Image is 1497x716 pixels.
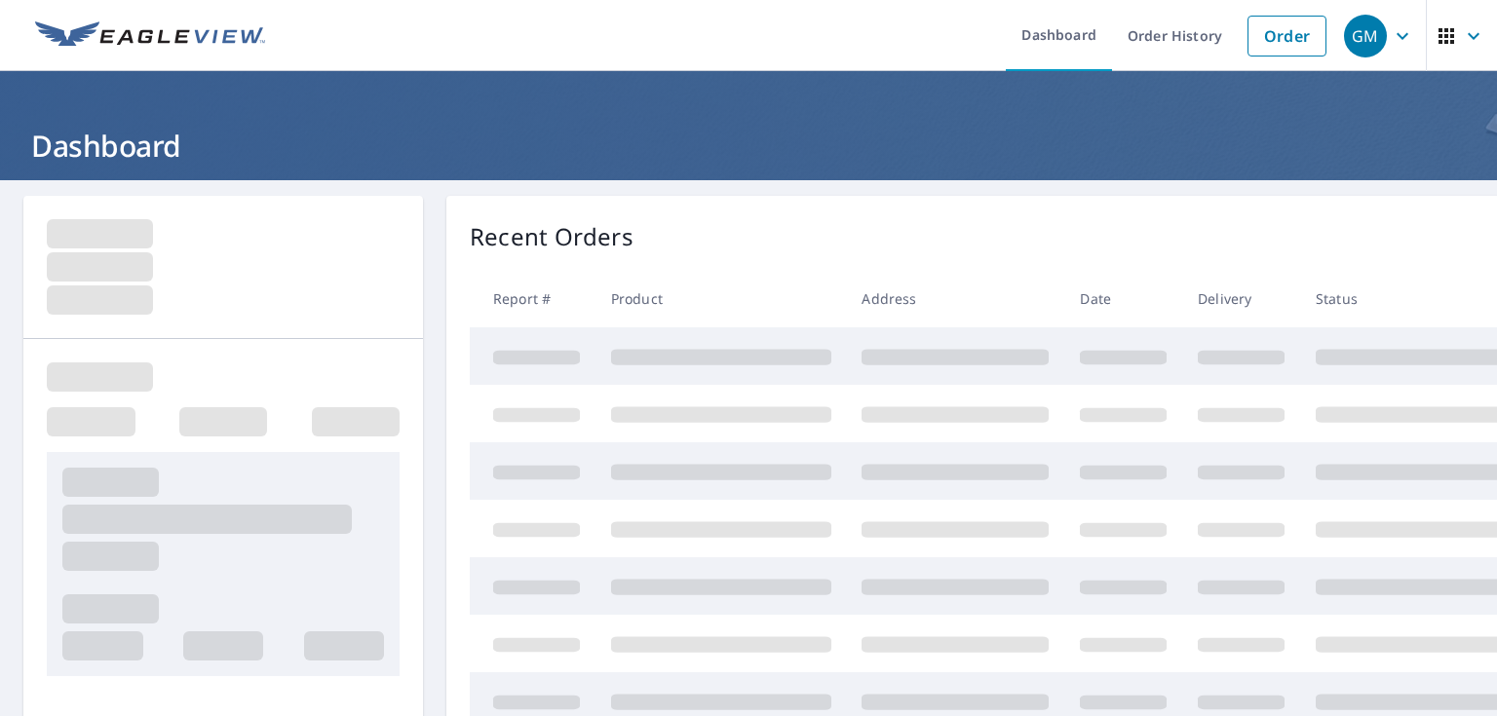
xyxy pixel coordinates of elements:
th: Address [846,270,1064,327]
th: Date [1064,270,1182,327]
th: Report # [470,270,595,327]
img: EV Logo [35,21,265,51]
th: Product [595,270,847,327]
h1: Dashboard [23,126,1474,166]
a: Order [1247,16,1326,57]
div: GM [1344,15,1387,57]
th: Delivery [1182,270,1300,327]
p: Recent Orders [470,219,633,254]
